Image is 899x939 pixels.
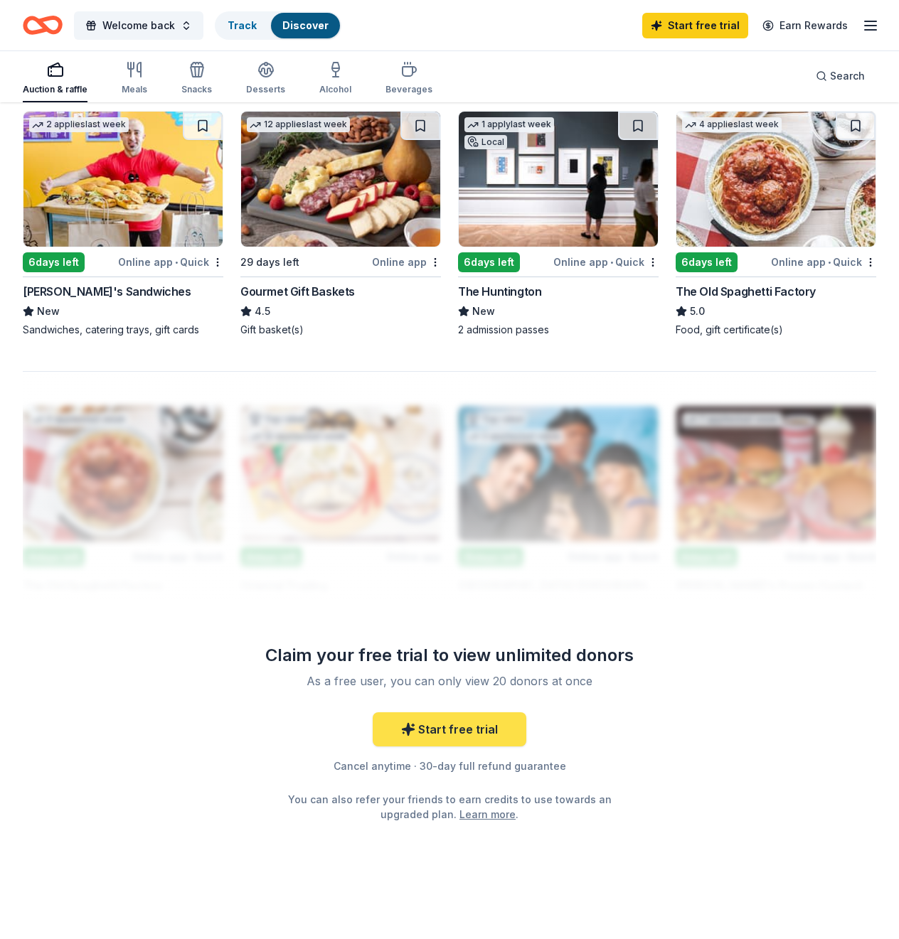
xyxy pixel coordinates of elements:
[319,55,351,102] button: Alcohol
[23,323,223,337] div: Sandwiches, catering trays, gift cards
[122,84,147,95] div: Meals
[181,55,212,102] button: Snacks
[458,323,659,337] div: 2 admission passes
[23,84,87,95] div: Auction & raffle
[240,254,299,271] div: 29 days left
[676,252,738,272] div: 6 days left
[255,303,270,320] span: 4.5
[373,712,526,746] a: Start free trial
[464,135,507,149] div: Local
[245,644,654,667] div: Claim your free trial to view unlimited donors
[676,112,876,247] img: Image for The Old Spaghetti Factory
[459,112,658,247] img: Image for The Huntington
[385,84,432,95] div: Beverages
[240,283,355,300] div: Gourmet Gift Baskets
[247,117,350,132] div: 12 applies last week
[246,84,285,95] div: Desserts
[23,252,85,272] div: 6 days left
[754,13,856,38] a: Earn Rewards
[804,62,876,90] button: Search
[122,55,147,102] button: Meals
[118,253,223,271] div: Online app Quick
[181,84,212,95] div: Snacks
[262,672,637,690] div: As a free user, you can only view 20 donors at once
[676,283,816,300] div: The Old Spaghetti Factory
[771,253,876,271] div: Online app Quick
[228,19,257,31] a: Track
[23,55,87,102] button: Auction & raffle
[690,303,705,320] span: 5.0
[385,55,432,102] button: Beverages
[458,111,659,337] a: Image for The Huntington1 applylast weekLocal6days leftOnline app•QuickThe HuntingtonNew2 admissi...
[642,13,748,38] a: Start free trial
[319,84,351,95] div: Alcohol
[23,112,223,247] img: Image for Ike's Sandwiches
[458,283,541,300] div: The Huntington
[241,112,440,247] img: Image for Gourmet Gift Baskets
[676,111,876,337] a: Image for The Old Spaghetti Factory4 applieslast week6days leftOnline app•QuickThe Old Spaghetti ...
[23,283,191,300] div: [PERSON_NAME]'s Sandwiches
[464,117,554,132] div: 1 apply last week
[676,323,876,337] div: Food, gift certificate(s)
[553,253,659,271] div: Online app Quick
[74,11,203,40] button: Welcome back
[282,19,329,31] a: Discover
[37,303,60,320] span: New
[372,253,441,271] div: Online app
[240,323,441,337] div: Gift basket(s)
[246,55,285,102] button: Desserts
[830,68,865,85] span: Search
[29,117,129,132] div: 2 applies last week
[828,257,831,268] span: •
[23,111,223,337] a: Image for Ike's Sandwiches2 applieslast week6days leftOnline app•Quick[PERSON_NAME]'s SandwichesN...
[458,252,520,272] div: 6 days left
[610,257,613,268] span: •
[215,11,341,40] button: TrackDiscover
[245,758,654,775] div: Cancel anytime · 30-day full refund guarantee
[175,257,178,268] span: •
[23,9,63,42] a: Home
[682,117,782,132] div: 4 applies last week
[284,792,615,822] div: You can also refer your friends to earn credits to use towards an upgraded plan. .
[240,111,441,337] a: Image for Gourmet Gift Baskets12 applieslast week29 days leftOnline appGourmet Gift Baskets4.5Gif...
[459,807,516,822] a: Learn more
[102,17,175,34] span: Welcome back
[472,303,495,320] span: New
